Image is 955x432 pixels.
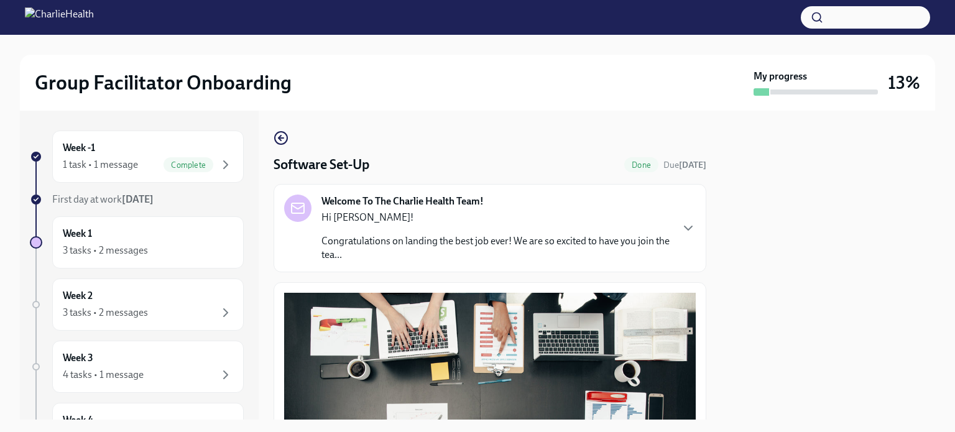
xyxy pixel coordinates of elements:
[888,71,920,94] h3: 13%
[63,141,95,155] h6: Week -1
[63,158,138,172] div: 1 task • 1 message
[321,234,671,262] p: Congratulations on landing the best job ever! We are so excited to have you join the tea...
[63,306,148,319] div: 3 tasks • 2 messages
[30,193,244,206] a: First day at work[DATE]
[663,160,706,170] span: Due
[164,160,213,170] span: Complete
[63,227,92,241] h6: Week 1
[63,368,144,382] div: 4 tasks • 1 message
[25,7,94,27] img: CharlieHealth
[122,193,154,205] strong: [DATE]
[63,413,93,427] h6: Week 4
[30,341,244,393] a: Week 34 tasks • 1 message
[63,351,93,365] h6: Week 3
[30,278,244,331] a: Week 23 tasks • 2 messages
[754,70,807,83] strong: My progress
[30,216,244,269] a: Week 13 tasks • 2 messages
[52,193,154,205] span: First day at work
[274,155,369,174] h4: Software Set-Up
[321,211,671,224] p: Hi [PERSON_NAME]!
[35,70,292,95] h2: Group Facilitator Onboarding
[63,244,148,257] div: 3 tasks • 2 messages
[63,289,93,303] h6: Week 2
[663,159,706,171] span: September 3rd, 2025 08:00
[321,195,484,208] strong: Welcome To The Charlie Health Team!
[30,131,244,183] a: Week -11 task • 1 messageComplete
[624,160,658,170] span: Done
[679,160,706,170] strong: [DATE]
